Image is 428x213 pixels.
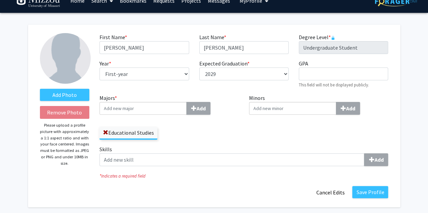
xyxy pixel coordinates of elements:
[299,82,369,87] small: This field will not be displayed publicly.
[352,186,388,198] button: Save Profile
[374,156,383,163] b: Add
[299,59,308,68] label: GPA
[99,127,157,138] label: Educational Studies
[299,33,335,41] label: Degree Level
[199,33,226,41] label: Last Name
[249,94,388,115] label: Minors
[40,122,90,166] p: Please upload a profile picture with approximately a 1:1 aspect ratio and with your face centered...
[99,94,239,115] label: Majors
[99,173,388,179] i: Indicates a required field
[249,102,336,115] input: MinorsAdd
[99,102,187,115] input: Majors*Add
[331,36,335,40] svg: This information is provided and automatically updated by University of Missouri and is not edita...
[40,106,90,119] button: Remove Photo
[199,59,250,68] label: Expected Graduation
[99,153,364,166] input: SkillsAdd
[40,89,90,101] label: AddProfile Picture
[99,145,388,166] label: Skills
[40,33,91,84] img: Profile Picture
[186,102,210,115] button: Majors*
[312,186,349,199] button: Cancel Edits
[99,33,127,41] label: First Name
[197,105,206,112] b: Add
[5,183,29,208] iframe: Chat
[99,59,111,68] label: Year
[346,105,355,112] b: Add
[336,102,360,115] button: Minors
[364,153,388,166] button: Skills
